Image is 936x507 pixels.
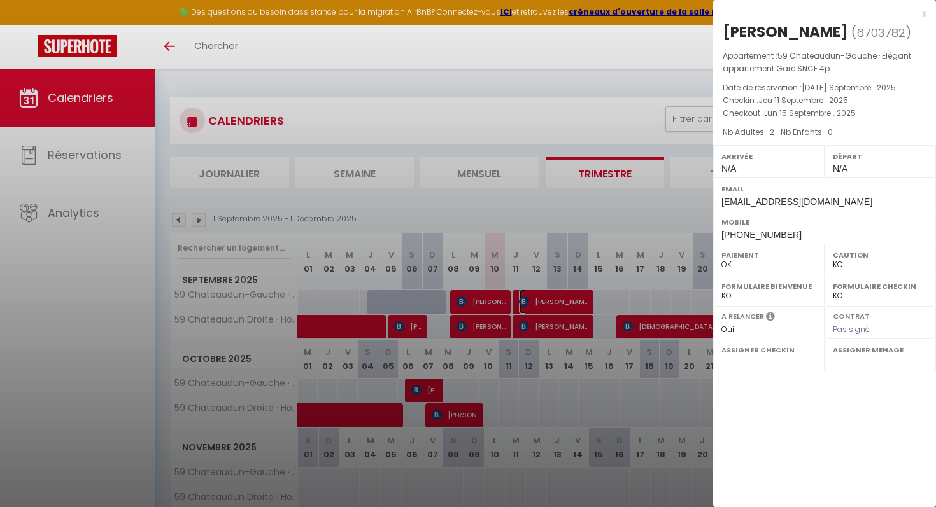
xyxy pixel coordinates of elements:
[766,311,775,325] i: Sélectionner OUI si vous souhaiter envoyer les séquences de messages post-checkout
[721,230,802,240] span: [PHONE_NUMBER]
[851,24,911,41] span: ( )
[723,81,926,94] p: Date de réservation :
[721,150,816,163] label: Arrivée
[721,311,764,322] label: A relancer
[721,183,928,195] label: Email
[833,311,870,319] label: Contrat
[758,95,848,106] span: Jeu 11 Septembre . 2025
[721,280,816,293] label: Formulaire Bienvenue
[723,94,926,107] p: Checkin :
[833,324,870,335] span: Pas signé
[723,22,848,42] div: [PERSON_NAME]
[721,197,872,207] span: [EMAIL_ADDRESS][DOMAIN_NAME]
[833,344,928,356] label: Assigner Menage
[723,127,833,137] span: Nb Adultes : 2 -
[833,163,847,174] span: N/A
[833,150,928,163] label: Départ
[723,50,926,75] p: Appartement :
[721,344,816,356] label: Assigner Checkin
[721,163,736,174] span: N/A
[856,25,905,41] span: 6703782
[781,127,833,137] span: Nb Enfants : 0
[721,249,816,261] label: Paiement
[723,50,911,74] span: 59 Chateaudun-Gauche · Élégant appartement Gare SNCF 4p
[721,216,928,228] label: Mobile
[802,82,896,93] span: [DATE] Septembre . 2025
[833,280,928,293] label: Formulaire Checkin
[10,5,48,43] button: Ouvrir le widget de chat LiveChat
[764,108,856,118] span: Lun 15 Septembre . 2025
[713,6,926,22] div: x
[723,107,926,120] p: Checkout :
[833,249,928,261] label: Caution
